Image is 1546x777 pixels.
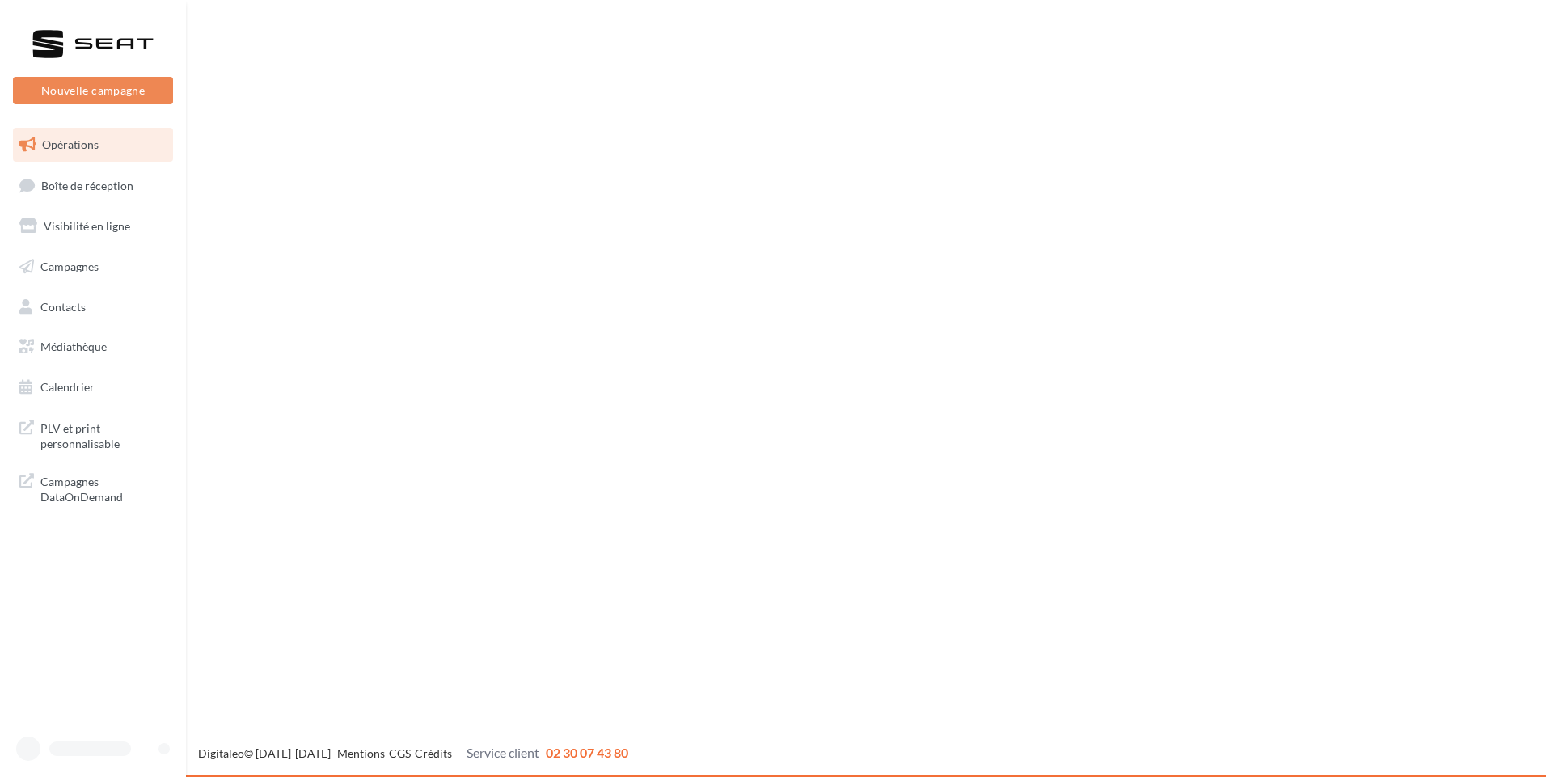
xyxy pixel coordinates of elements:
[40,340,107,353] span: Médiathèque
[546,745,628,760] span: 02 30 07 43 80
[198,746,244,760] a: Digitaleo
[40,380,95,394] span: Calendrier
[10,168,176,203] a: Boîte de réception
[13,77,173,104] button: Nouvelle campagne
[10,209,176,243] a: Visibilité en ligne
[40,471,167,505] span: Campagnes DataOnDemand
[40,417,167,452] span: PLV et print personnalisable
[40,299,86,313] span: Contacts
[10,370,176,404] a: Calendrier
[10,464,176,512] a: Campagnes DataOnDemand
[41,178,133,192] span: Boîte de réception
[467,745,539,760] span: Service client
[44,219,130,233] span: Visibilité en ligne
[10,411,176,458] a: PLV et print personnalisable
[337,746,385,760] a: Mentions
[415,746,452,760] a: Crédits
[10,330,176,364] a: Médiathèque
[40,260,99,273] span: Campagnes
[10,128,176,162] a: Opérations
[42,137,99,151] span: Opérations
[389,746,411,760] a: CGS
[10,250,176,284] a: Campagnes
[10,290,176,324] a: Contacts
[198,746,628,760] span: © [DATE]-[DATE] - - -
